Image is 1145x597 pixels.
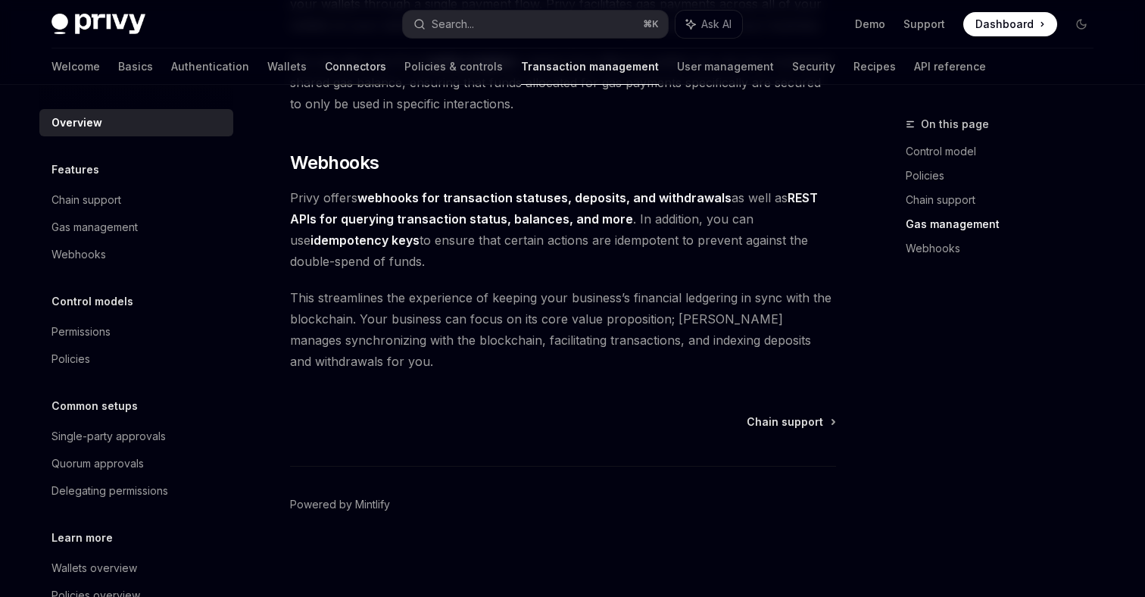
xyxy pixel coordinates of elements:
[39,477,233,505] a: Delegating permissions
[171,48,249,85] a: Authentication
[51,114,102,132] div: Overview
[39,345,233,373] a: Policies
[51,14,145,35] img: dark logo
[51,482,168,500] div: Delegating permissions
[853,48,896,85] a: Recipes
[51,455,144,473] div: Quorum approvals
[51,48,100,85] a: Welcome
[357,190,732,205] strong: webhooks for transaction statuses, deposits, and withdrawals
[118,48,153,85] a: Basics
[1069,12,1094,36] button: Toggle dark mode
[51,559,137,577] div: Wallets overview
[963,12,1057,36] a: Dashboard
[906,236,1106,261] a: Webhooks
[290,497,390,512] a: Powered by Mintlify
[39,214,233,241] a: Gas management
[975,17,1034,32] span: Dashboard
[290,287,836,372] span: This streamlines the experience of keeping your business’s financial ledgering in sync with the b...
[51,397,138,415] h5: Common setups
[643,18,659,30] span: ⌘ K
[906,188,1106,212] a: Chain support
[267,48,307,85] a: Wallets
[747,414,823,430] span: Chain support
[51,427,166,445] div: Single-party approvals
[310,233,420,248] strong: idempotency keys
[914,48,986,85] a: API reference
[51,191,121,209] div: Chain support
[39,318,233,345] a: Permissions
[701,17,732,32] span: Ask AI
[325,48,386,85] a: Connectors
[677,48,774,85] a: User management
[51,218,138,236] div: Gas management
[39,450,233,477] a: Quorum approvals
[39,555,233,582] a: Wallets overview
[921,115,989,133] span: On this page
[51,350,90,368] div: Policies
[906,164,1106,188] a: Policies
[39,423,233,450] a: Single-party approvals
[39,186,233,214] a: Chain support
[51,292,133,311] h5: Control models
[906,212,1106,236] a: Gas management
[792,48,835,85] a: Security
[51,323,111,341] div: Permissions
[51,245,106,264] div: Webhooks
[404,48,503,85] a: Policies & controls
[51,529,113,547] h5: Learn more
[432,15,474,33] div: Search...
[521,48,659,85] a: Transaction management
[290,151,379,175] span: Webhooks
[675,11,742,38] button: Ask AI
[39,109,233,136] a: Overview
[906,139,1106,164] a: Control model
[51,161,99,179] h5: Features
[290,187,836,272] span: Privy offers as well as . In addition, you can use to ensure that certain actions are idempotent ...
[39,241,233,268] a: Webhooks
[403,11,668,38] button: Search...⌘K
[855,17,885,32] a: Demo
[903,17,945,32] a: Support
[747,414,835,430] a: Chain support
